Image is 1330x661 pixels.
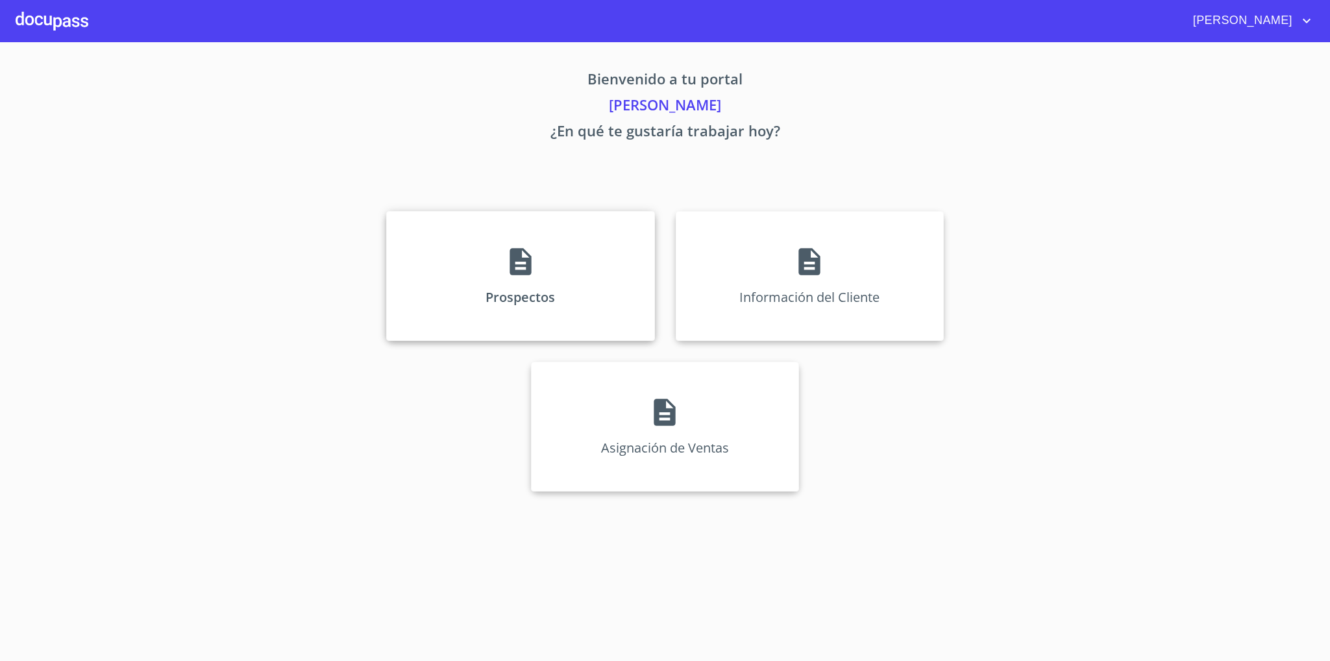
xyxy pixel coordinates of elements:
p: ¿En qué te gustaría trabajar hoy? [265,120,1065,146]
p: [PERSON_NAME] [265,94,1065,120]
button: account of current user [1183,10,1314,31]
p: Bienvenido a tu portal [265,68,1065,94]
span: [PERSON_NAME] [1183,10,1299,31]
p: Información del Cliente [739,288,880,306]
p: Asignación de Ventas [601,439,729,456]
p: Prospectos [486,288,555,306]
